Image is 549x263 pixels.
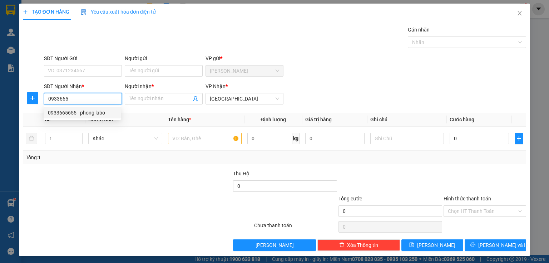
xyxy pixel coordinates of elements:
[3,27,104,43] strong: 342 [PERSON_NAME], P1, Q10, TP.HCM - 0931 556 979
[20,3,88,16] strong: NHƯ QUỲNH
[233,239,316,251] button: [PERSON_NAME]
[93,133,158,144] span: Khác
[27,95,38,101] span: plus
[193,96,198,102] span: user-add
[26,154,212,161] div: Tổng: 1
[470,242,475,248] span: printer
[292,133,300,144] span: kg
[450,117,474,122] span: Cước hàng
[210,93,279,104] span: Sài Gòn
[210,65,279,76] span: Phan Rang
[233,171,249,176] span: Thu Hộ
[81,9,156,15] span: Yêu cầu xuất hóa đơn điện tử
[26,133,37,144] button: delete
[23,9,69,15] span: TẠO ĐƠN HÀNG
[44,82,122,90] div: SĐT Người Nhận
[3,45,102,73] strong: Khu K1, [PERSON_NAME] [PERSON_NAME], [PERSON_NAME][GEOGRAPHIC_DATA], [GEOGRAPHIC_DATA]PRTC - 0931...
[408,27,430,33] label: Gán nhãn
[305,117,332,122] span: Giá trị hàng
[367,113,447,127] th: Ghi chú
[3,26,104,43] p: VP [GEOGRAPHIC_DATA]:
[44,54,122,62] div: SĐT Người Gửi
[27,92,38,104] button: plus
[23,9,28,14] span: plus
[206,54,283,62] div: VP gửi
[3,44,47,51] span: [PERSON_NAME]:
[44,107,121,118] div: 0933665655 - phong labo
[125,54,203,62] div: Người gửi
[515,136,523,141] span: plus
[253,221,337,234] div: Chưa thanh toán
[370,133,444,144] input: Ghi Chú
[317,239,400,251] button: deleteXóa Thông tin
[478,241,528,249] span: [PERSON_NAME] và In
[48,109,117,117] div: 0933665655 - phong labo
[510,4,530,24] button: Close
[401,239,463,251] button: save[PERSON_NAME]
[465,239,526,251] button: printer[PERSON_NAME] và In
[347,241,378,249] span: Xóa Thông tin
[81,9,86,15] img: icon
[168,117,191,122] span: Tên hàng
[517,10,523,16] span: close
[125,82,203,90] div: Người nhận
[338,196,362,201] span: Tổng cước
[515,133,523,144] button: plus
[305,133,365,144] input: 0
[256,241,294,249] span: [PERSON_NAME]
[444,196,491,201] label: Hình thức thanh toán
[409,242,414,248] span: save
[261,117,286,122] span: Định lượng
[206,83,226,89] span: VP Nhận
[168,133,242,144] input: VD: Bàn, Ghế
[339,242,344,248] span: delete
[417,241,455,249] span: [PERSON_NAME]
